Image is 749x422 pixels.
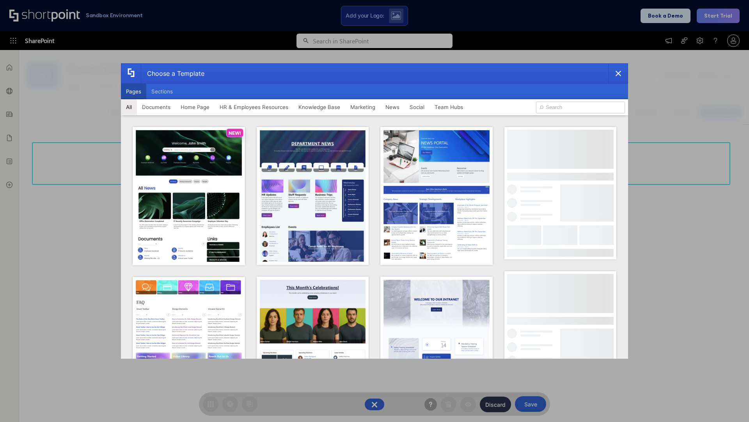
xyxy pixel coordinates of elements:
[146,84,178,99] button: Sections
[121,63,628,359] div: template selector
[137,99,176,115] button: Documents
[380,99,405,115] button: News
[536,102,625,113] input: Search
[176,99,215,115] button: Home Page
[345,99,380,115] button: Marketing
[405,99,430,115] button: Social
[215,99,293,115] button: HR & Employees Resources
[430,99,468,115] button: Team Hubs
[141,64,204,83] div: Choose a Template
[229,130,241,136] p: NEW!
[121,99,137,115] button: All
[121,84,146,99] button: Pages
[710,384,749,422] iframe: Chat Widget
[293,99,345,115] button: Knowledge Base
